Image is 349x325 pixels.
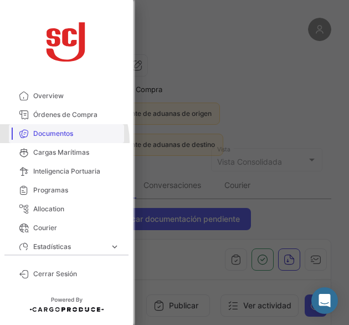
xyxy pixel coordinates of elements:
span: expand_more [110,242,120,252]
a: Documentos [9,124,124,143]
img: scj_logo1.svg [39,13,94,69]
div: Abrir Intercom Messenger [311,287,338,314]
span: Estadísticas [33,242,105,252]
a: Órdenes de Compra [9,105,124,124]
a: Cargas Marítimas [9,143,124,162]
span: Allocation [33,204,120,214]
span: Courier [33,223,120,233]
a: Allocation [9,200,124,219]
span: Programas [33,185,120,195]
a: Overview [9,87,124,105]
a: Programas [9,181,124,200]
a: Inteligencia Portuaria [9,162,124,181]
span: Cerrar Sesión [33,269,120,279]
span: Inteligencia Portuaria [33,166,120,176]
span: Órdenes de Compra [33,110,120,120]
a: Courier [9,219,124,237]
span: Cargas Marítimas [33,148,120,158]
span: Overview [33,91,120,101]
span: Documentos [33,129,120,139]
